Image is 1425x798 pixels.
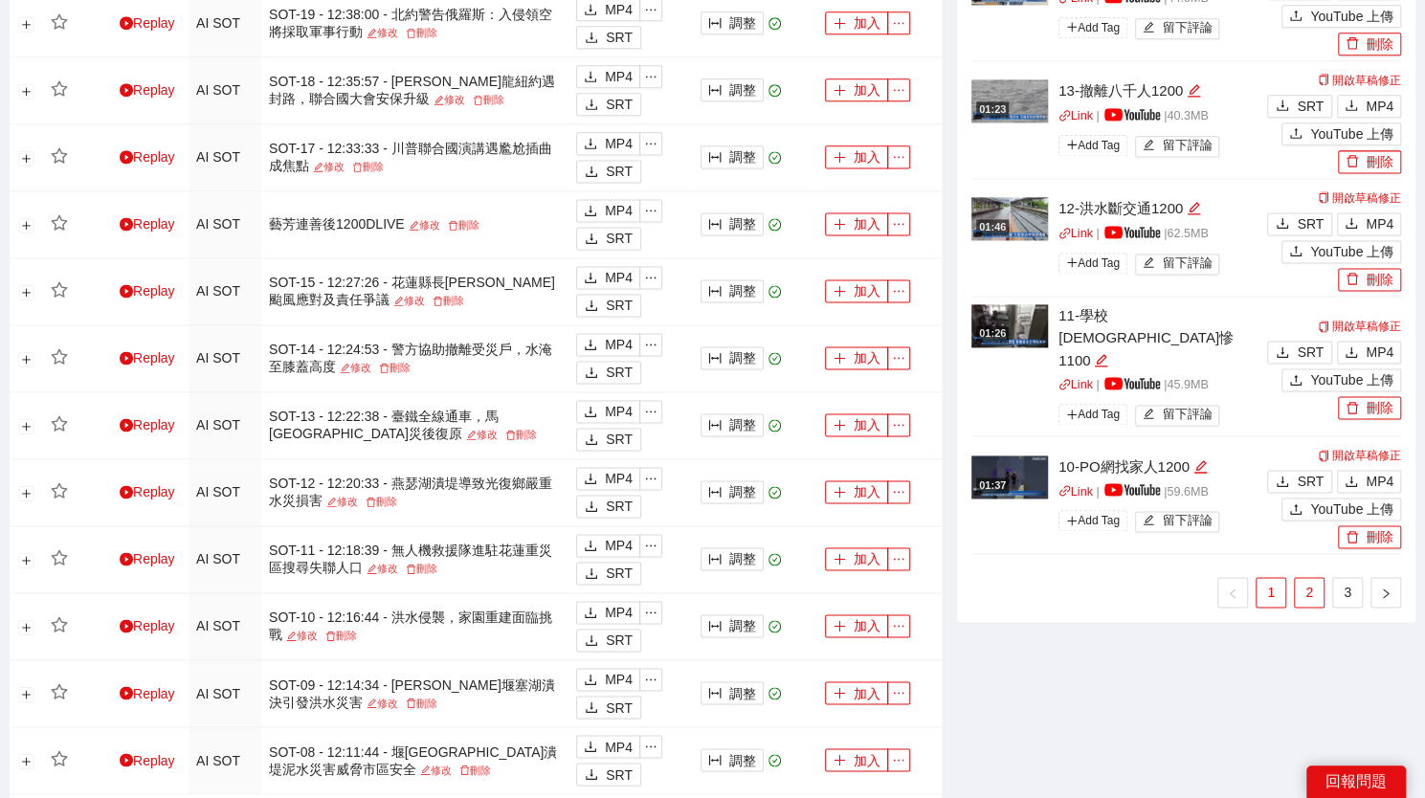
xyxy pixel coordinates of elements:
span: download [585,432,598,448]
span: ellipsis [640,338,661,351]
img: ab3f17f4-8450-4c29-87f0-af93adc370bf.jpg [971,197,1048,240]
a: 刪除 [348,161,388,172]
span: download [584,70,597,85]
span: ellipsis [888,418,909,432]
span: download [1276,345,1289,361]
span: delete [1346,530,1359,545]
button: plus加入 [825,480,888,503]
span: plus [833,552,846,567]
button: downloadMP4 [576,333,640,356]
a: 修改 [336,362,375,373]
button: downloadMP4 [1337,212,1401,235]
span: delete [1346,36,1359,52]
button: ellipsis [887,11,910,34]
span: YouTube 上傳 [1310,6,1393,27]
img: a3bfafb3-369e-4829-b6c9-1352b4d58515.jpg [971,79,1048,122]
a: 修改 [430,94,469,105]
span: download [1345,345,1358,361]
span: plus [833,16,846,32]
span: ellipsis [640,271,661,284]
button: plus加入 [825,212,888,235]
button: ellipsis [639,534,662,557]
button: ellipsis [639,400,662,423]
span: edit [1094,353,1108,367]
a: 3 [1333,578,1362,607]
button: downloadMP4 [576,65,640,88]
button: column-width調整 [701,145,764,168]
button: ellipsis [639,65,662,88]
a: 刪除 [402,27,441,38]
button: ellipsis [887,279,910,302]
button: column-width調整 [701,11,764,34]
span: edit [393,296,404,306]
button: uploadYouTube 上傳 [1281,122,1401,145]
span: download [584,137,597,152]
a: 修改 [363,563,402,574]
button: edit留下評論 [1135,254,1220,275]
span: delete [406,28,416,38]
a: linkLink [1058,378,1093,391]
a: 刪除 [469,94,508,105]
a: 修改 [462,429,501,440]
span: edit [409,220,419,231]
span: delete [352,162,363,172]
a: 開啟草稿修正 [1318,191,1401,205]
button: uploadYouTube 上傳 [1281,368,1401,391]
span: delete [406,564,416,574]
a: 修改 [363,27,402,38]
span: MP4 [1366,213,1393,234]
span: download [585,31,598,46]
span: edit [1143,256,1155,271]
button: ellipsis [639,132,662,155]
button: downloadMP4 [576,467,640,490]
span: edit [340,363,350,373]
span: play-circle [120,150,133,164]
a: linkLink [1058,227,1093,240]
span: play-circle [120,351,133,365]
span: edit [1187,83,1201,98]
span: MP4 [605,66,633,87]
span: SRT [606,161,633,182]
span: SRT [1297,342,1324,363]
button: edit留下評論 [1135,136,1220,157]
a: Replay [120,283,175,299]
span: YouTube 上傳 [1310,369,1393,390]
span: delete [505,430,516,440]
button: downloadMP4 [576,132,640,155]
a: 開啟草稿修正 [1318,320,1401,333]
button: downloadMP4 [1337,470,1401,493]
span: column-width [708,485,722,500]
span: upload [1289,244,1303,259]
span: edit [1143,21,1155,35]
span: download [584,3,597,18]
span: edit [1143,408,1155,422]
span: MP4 [1366,342,1393,363]
span: download [584,606,597,621]
button: column-width調整 [701,413,764,436]
span: ellipsis [640,539,661,552]
button: edit留下評論 [1135,18,1220,39]
span: download [584,405,597,420]
span: edit [1143,514,1155,528]
button: downloadMP4 [1337,341,1401,364]
span: plus [833,284,846,299]
button: 展開行 [19,285,34,300]
span: MP4 [605,133,633,154]
button: plus加入 [825,547,888,570]
button: delete刪除 [1338,150,1401,173]
span: edit [313,162,323,172]
button: ellipsis [887,480,910,503]
span: MP4 [605,401,633,422]
button: downloadSRT [1267,341,1332,364]
button: column-width調整 [701,547,764,570]
span: left [1227,587,1238,599]
a: 刪除 [362,496,401,507]
span: MP4 [605,200,633,221]
span: SRT [606,228,633,249]
span: plus [833,83,846,99]
a: 刪除 [375,362,414,373]
span: download [584,271,597,286]
button: uploadYouTube 上傳 [1281,5,1401,28]
span: ellipsis [888,16,909,30]
li: 2 [1294,577,1325,608]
